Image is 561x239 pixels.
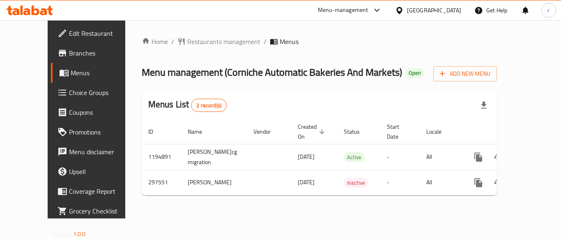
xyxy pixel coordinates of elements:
[69,186,135,196] span: Coverage Report
[344,153,365,162] span: Active
[405,68,424,78] div: Open
[69,127,135,137] span: Promotions
[51,201,141,221] a: Grocery Checklist
[148,98,227,112] h2: Menus List
[547,6,550,15] span: r
[469,147,488,167] button: more
[71,68,135,78] span: Menus
[51,43,141,63] a: Branches
[298,151,315,162] span: [DATE]
[440,69,490,79] span: Add New Menu
[420,144,462,170] td: All
[51,162,141,181] a: Upsell
[177,37,260,46] a: Restaurants management
[407,6,461,15] div: [GEOGRAPHIC_DATA]
[344,178,368,188] span: Inactive
[51,83,141,102] a: Choice Groups
[69,28,135,38] span: Edit Restaurant
[264,37,267,46] li: /
[462,119,554,144] th: Actions
[142,170,181,195] td: 297551
[318,5,368,15] div: Menu-management
[142,37,168,46] a: Home
[426,127,452,137] span: Locale
[69,167,135,176] span: Upsell
[298,122,327,142] span: Created On
[253,127,281,137] span: Vendor
[142,63,402,81] span: Menu management ( Corniche Automatic Bakeries And Markets )
[488,147,508,167] button: Change Status
[142,119,554,195] table: enhanced table
[69,206,135,216] span: Grocery Checklist
[420,170,462,195] td: All
[51,23,141,43] a: Edit Restaurant
[488,173,508,193] button: Change Status
[69,107,135,117] span: Coupons
[380,144,420,170] td: -
[148,127,164,137] span: ID
[380,170,420,195] td: -
[344,127,370,137] span: Status
[387,122,410,142] span: Start Date
[188,127,213,137] span: Name
[142,37,497,46] nav: breadcrumb
[433,66,497,81] button: Add New Menu
[69,147,135,157] span: Menu disclaimer
[298,177,315,188] span: [DATE]
[469,173,488,193] button: more
[51,63,141,83] a: Menus
[191,102,226,109] span: 2 record(s)
[51,142,141,162] a: Menu disclaimer
[142,144,181,170] td: 1194891
[51,181,141,201] a: Coverage Report
[171,37,174,46] li: /
[69,88,135,97] span: Choice Groups
[181,144,247,170] td: [PERSON_NAME]cg migration
[187,37,260,46] span: Restaurants management
[280,37,299,46] span: Menus
[405,70,424,77] span: Open
[51,122,141,142] a: Promotions
[51,102,141,122] a: Coupons
[181,170,247,195] td: [PERSON_NAME]
[69,48,135,58] span: Branches
[474,95,494,115] div: Export file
